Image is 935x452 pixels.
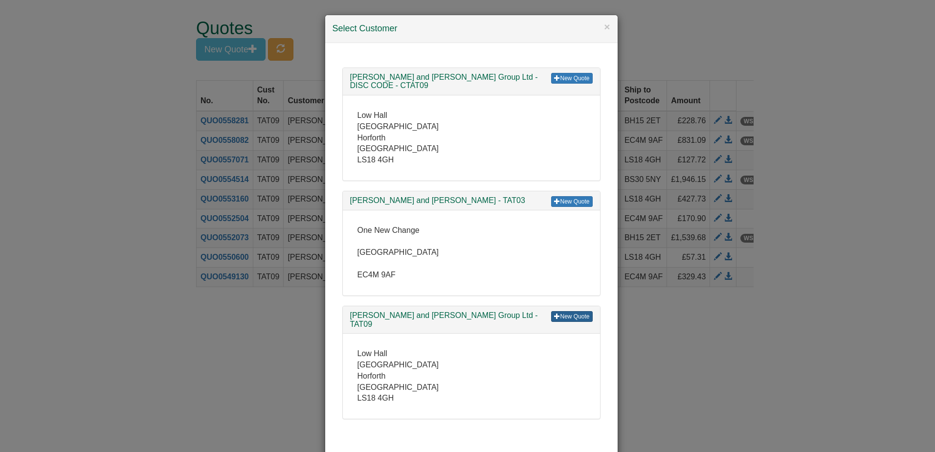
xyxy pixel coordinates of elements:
[350,196,593,205] h3: [PERSON_NAME] and [PERSON_NAME] - TAT03
[357,156,394,164] span: LS18 4GH
[357,383,439,391] span: [GEOGRAPHIC_DATA]
[357,226,420,234] span: One New Change
[551,196,592,207] a: New Quote
[357,111,387,119] span: Low Hall
[357,122,439,131] span: [GEOGRAPHIC_DATA]
[357,248,439,256] span: [GEOGRAPHIC_DATA]
[357,372,386,380] span: Horforth
[357,394,394,402] span: LS18 4GH
[604,22,610,32] button: ×
[357,144,439,153] span: [GEOGRAPHIC_DATA]
[551,73,592,84] a: New Quote
[333,23,610,35] h4: Select Customer
[357,349,387,358] span: Low Hall
[357,271,396,279] span: EC4M 9AF
[357,134,386,142] span: Horforth
[357,361,439,369] span: [GEOGRAPHIC_DATA]
[551,311,592,322] a: New Quote
[350,311,593,328] h3: [PERSON_NAME] and [PERSON_NAME] Group Ltd - TAT09
[350,73,593,90] h3: [PERSON_NAME] and [PERSON_NAME] Group Ltd - DISC CODE - CTAT09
